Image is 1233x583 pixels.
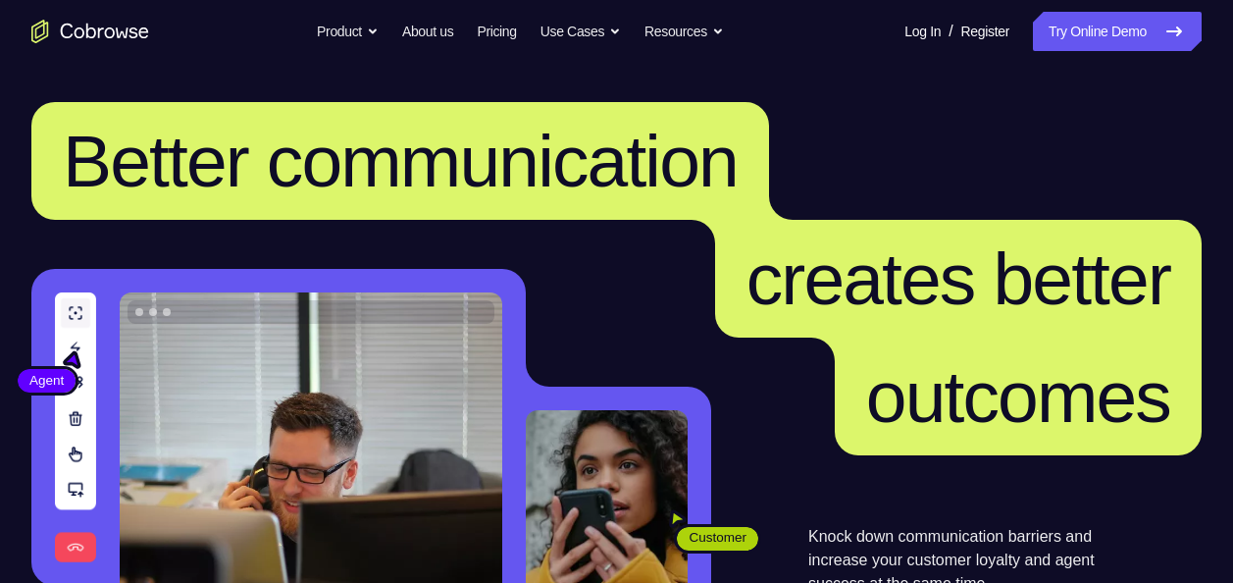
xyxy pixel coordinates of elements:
[866,355,1170,438] span: outcomes
[644,12,724,51] button: Resources
[540,12,621,51] button: Use Cases
[949,20,952,43] span: /
[746,238,1170,320] span: creates better
[1033,12,1202,51] a: Try Online Demo
[477,12,516,51] a: Pricing
[317,12,379,51] button: Product
[63,120,738,202] span: Better communication
[961,12,1009,51] a: Register
[904,12,941,51] a: Log In
[31,20,149,43] a: Go to the home page
[402,12,453,51] a: About us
